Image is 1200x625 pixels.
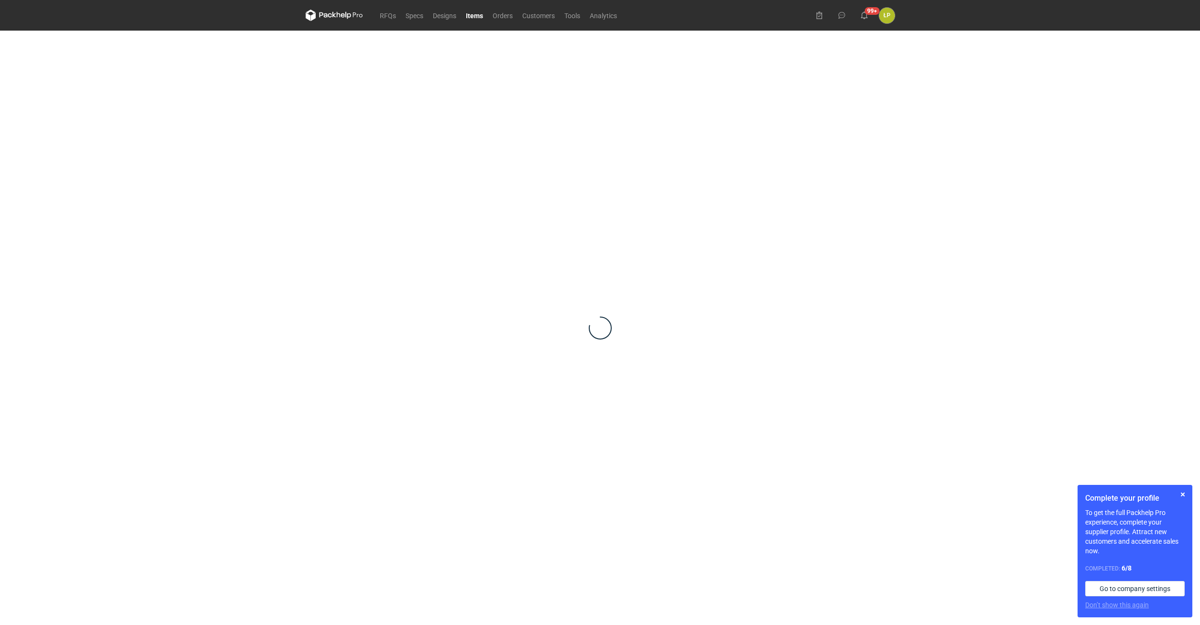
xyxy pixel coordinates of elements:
[1085,600,1149,610] button: Don’t show this again
[560,10,585,21] a: Tools
[401,10,428,21] a: Specs
[1085,581,1185,596] a: Go to company settings
[1085,493,1185,504] h1: Complete your profile
[375,10,401,21] a: RFQs
[517,10,560,21] a: Customers
[879,8,895,23] button: ŁP
[428,10,461,21] a: Designs
[306,10,363,21] svg: Packhelp Pro
[461,10,488,21] a: Items
[1085,563,1185,573] div: Completed:
[585,10,622,21] a: Analytics
[488,10,517,21] a: Orders
[1177,489,1189,500] button: Skip for now
[857,8,872,23] button: 99+
[1122,564,1132,572] strong: 6 / 8
[1085,508,1185,556] p: To get the full Packhelp Pro experience, complete your supplier profile. Attract new customers an...
[879,8,895,23] div: Łukasz Postawa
